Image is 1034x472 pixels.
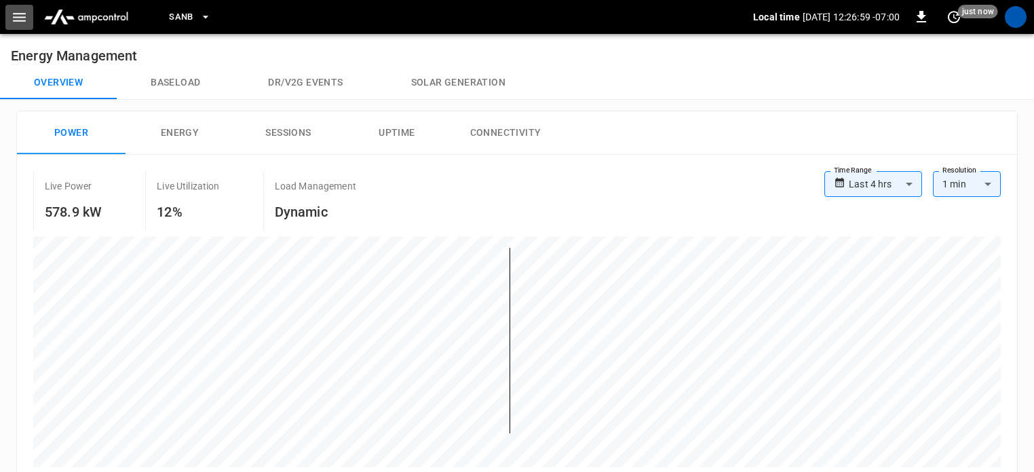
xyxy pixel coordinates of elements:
[169,10,193,25] span: SanB
[126,111,234,155] button: Energy
[377,67,539,99] button: Solar generation
[117,67,234,99] button: Baseload
[1005,6,1027,28] div: profile-icon
[45,179,92,193] p: Live Power
[39,4,134,30] img: ampcontrol.io logo
[164,4,216,31] button: SanB
[17,111,126,155] button: Power
[803,10,900,24] p: [DATE] 12:26:59 -07:00
[275,179,356,193] p: Load Management
[275,201,356,223] h6: Dynamic
[834,165,872,176] label: Time Range
[943,6,965,28] button: set refresh interval
[942,165,976,176] label: Resolution
[157,201,219,223] h6: 12%
[753,10,800,24] p: Local time
[234,111,343,155] button: Sessions
[157,179,219,193] p: Live Utilization
[451,111,560,155] button: Connectivity
[234,67,377,99] button: Dr/V2G events
[958,5,998,18] span: just now
[45,201,102,223] h6: 578.9 kW
[849,171,922,197] div: Last 4 hrs
[933,171,1001,197] div: 1 min
[343,111,451,155] button: Uptime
